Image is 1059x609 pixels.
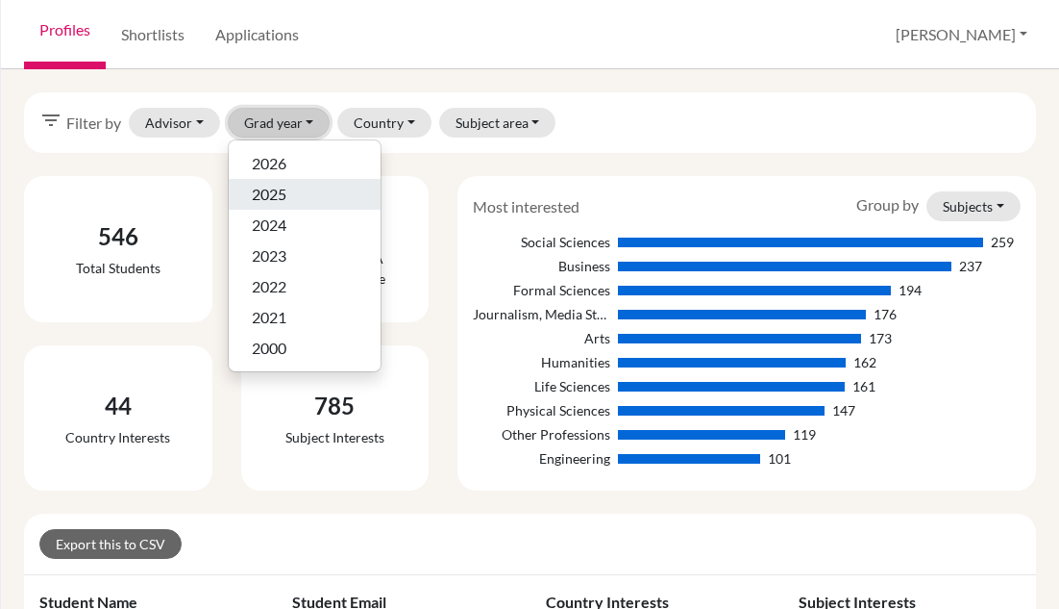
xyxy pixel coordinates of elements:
[991,232,1014,252] div: 259
[229,148,381,179] button: 2026
[39,109,62,132] i: filter_list
[473,376,609,396] div: Life Sciences
[869,328,892,348] div: 173
[473,280,609,300] div: Formal Sciences
[229,302,381,333] button: 2021
[768,448,791,469] div: 101
[473,400,609,420] div: Physical Sciences
[252,152,286,175] span: 2026
[39,529,182,559] a: Export this to CSV
[228,108,331,138] button: Grad year
[252,275,286,298] span: 2022
[473,352,609,372] div: Humanities
[285,427,384,447] div: Subject interests
[473,448,609,469] div: Engineering
[337,108,431,138] button: Country
[793,424,816,444] div: 119
[458,195,594,218] div: Most interested
[252,337,286,360] span: 2000
[842,191,1035,221] div: Group by
[229,333,381,364] button: 2000
[229,179,381,210] button: 2025
[887,16,1036,53] button: [PERSON_NAME]
[926,191,1021,221] button: Subjects
[76,258,160,278] div: Total students
[65,427,170,447] div: Country interests
[65,389,170,423] div: 44
[252,244,286,267] span: 2023
[252,306,286,329] span: 2021
[853,352,876,372] div: 162
[473,304,609,324] div: Journalism, Media Studies & Communication
[439,108,556,138] button: Subject area
[473,328,609,348] div: Arts
[473,256,609,276] div: Business
[832,400,855,420] div: 147
[252,183,286,206] span: 2025
[252,214,286,237] span: 2024
[852,376,875,396] div: 161
[229,210,381,241] button: 2024
[66,112,121,135] span: Filter by
[228,140,382,372] div: Grad year
[959,256,982,276] div: 237
[229,271,381,302] button: 2022
[473,424,609,444] div: Other Professions
[899,280,922,300] div: 194
[874,304,897,324] div: 176
[129,108,220,138] button: Advisor
[473,232,609,252] div: Social Sciences
[76,219,160,254] div: 546
[229,241,381,271] button: 2023
[285,389,384,423] div: 785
